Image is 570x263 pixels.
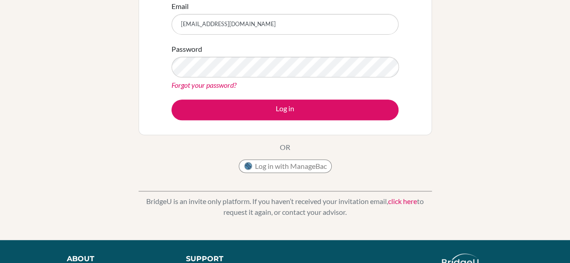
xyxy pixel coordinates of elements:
[139,196,432,218] p: BridgeU is an invite only platform. If you haven’t received your invitation email, to request it ...
[171,100,399,120] button: Log in
[171,1,189,12] label: Email
[280,142,290,153] p: OR
[239,159,332,173] button: Log in with ManageBac
[171,44,202,54] label: Password
[388,197,417,205] a: click here
[171,81,236,89] a: Forgot your password?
